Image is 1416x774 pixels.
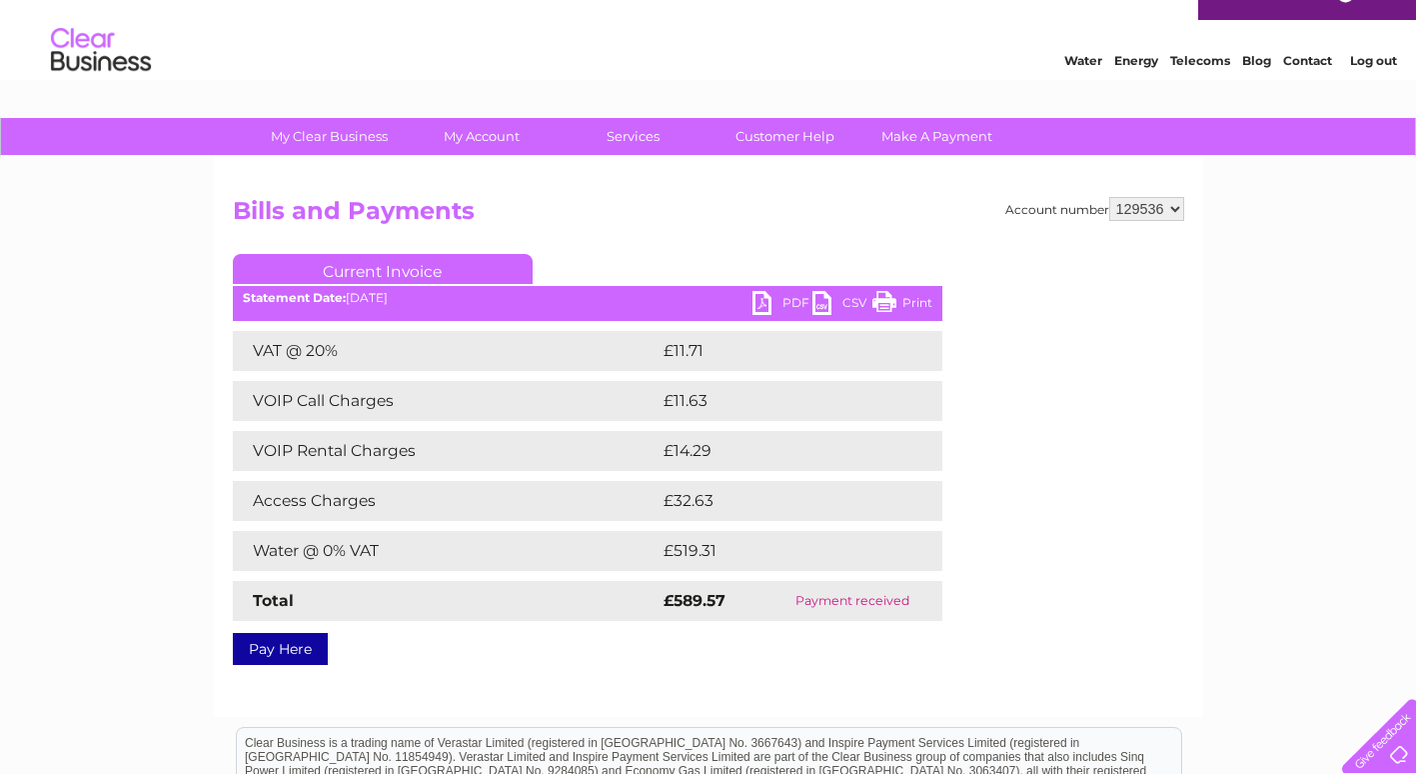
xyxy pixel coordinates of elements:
[659,381,898,421] td: £11.63
[551,118,715,155] a: Services
[247,118,412,155] a: My Clear Business
[233,254,533,284] a: Current Invoice
[1005,197,1184,221] div: Account number
[237,11,1181,97] div: Clear Business is a trading name of Verastar Limited (registered in [GEOGRAPHIC_DATA] No. 3667643...
[233,481,659,521] td: Access Charges
[872,291,932,320] a: Print
[1039,10,1177,35] a: 0333 014 3131
[1242,85,1271,100] a: Blog
[253,591,294,610] strong: Total
[762,581,942,621] td: Payment received
[1064,85,1102,100] a: Water
[1170,85,1230,100] a: Telecoms
[659,431,900,471] td: £14.29
[659,331,895,371] td: £11.71
[233,381,659,421] td: VOIP Call Charges
[812,291,872,320] a: CSV
[233,331,659,371] td: VAT @ 20%
[399,118,564,155] a: My Account
[233,531,659,571] td: Water @ 0% VAT
[664,591,725,610] strong: £589.57
[233,291,942,305] div: [DATE]
[1114,85,1158,100] a: Energy
[659,481,901,521] td: £32.63
[233,633,328,665] a: Pay Here
[659,531,903,571] td: £519.31
[752,291,812,320] a: PDF
[243,290,346,305] b: Statement Date:
[50,52,152,113] img: logo.png
[1350,85,1397,100] a: Log out
[703,118,867,155] a: Customer Help
[1283,85,1332,100] a: Contact
[233,197,1184,235] h2: Bills and Payments
[233,431,659,471] td: VOIP Rental Charges
[854,118,1019,155] a: Make A Payment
